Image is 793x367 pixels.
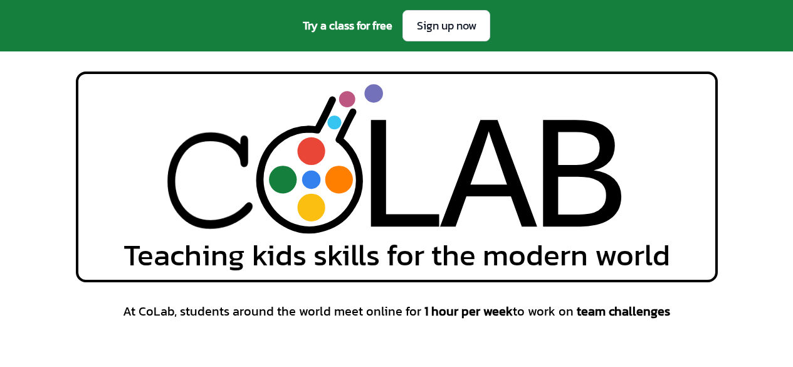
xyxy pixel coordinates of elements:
div: B [530,87,628,281]
span: Teaching kids skills for the modern world [123,240,670,270]
div: L [352,87,449,281]
span: team challenges [577,302,670,321]
span: Try a class for free [303,17,392,35]
div: A [440,87,537,281]
a: Sign up now [402,10,490,41]
span: At CoLab, students around the world meet online for to work on [123,302,670,320]
span: 1 hour per week [424,302,513,321]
